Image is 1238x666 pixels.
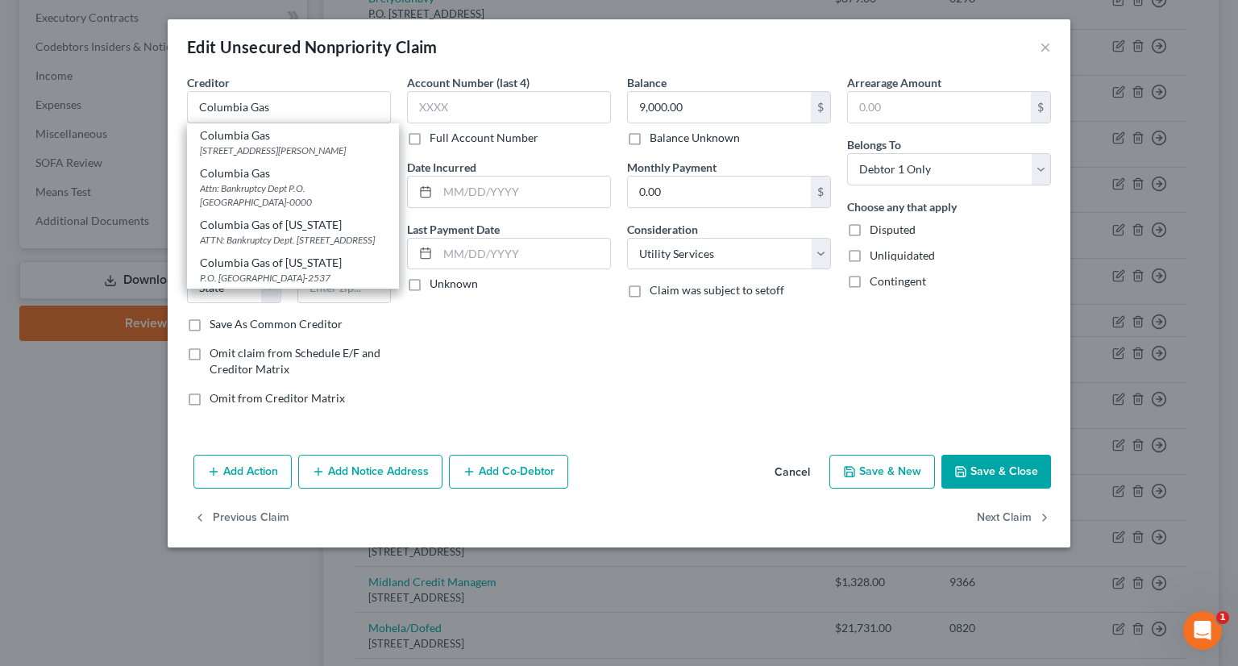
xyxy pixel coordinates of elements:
span: Unliquidated [870,248,935,262]
input: MM/DD/YYYY [438,177,610,207]
input: MM/DD/YYYY [438,239,610,269]
div: Columbia Gas [200,127,386,144]
div: $ [811,92,830,123]
input: 0.00 [628,177,811,207]
span: Omit from Creditor Matrix [210,391,345,405]
div: ATTN: Bankruptcy Dept. [STREET_ADDRESS] [200,233,386,247]
label: Consideration [627,221,698,238]
button: Add Action [193,455,292,489]
label: Monthly Payment [627,159,717,176]
button: Cancel [762,456,823,489]
button: × [1040,37,1051,56]
div: Edit Unsecured Nonpriority Claim [187,35,438,58]
span: Claim was subject to setoff [650,283,784,297]
input: 0.00 [628,92,811,123]
div: P.O. [GEOGRAPHIC_DATA]-2537 [200,271,386,285]
div: Attn: Bankruptcy Dept P.O. [GEOGRAPHIC_DATA]-0000 [200,181,386,209]
button: Add Co-Debtor [449,455,568,489]
label: Arrearage Amount [847,74,941,91]
span: 1 [1216,611,1229,624]
label: Balance Unknown [650,130,740,146]
label: Balance [627,74,667,91]
div: $ [811,177,830,207]
button: Next Claim [977,502,1051,535]
div: Columbia Gas [200,165,386,181]
span: Creditor [187,76,230,89]
label: Choose any that apply [847,198,957,215]
button: Save & Close [941,455,1051,489]
button: Save & New [829,455,935,489]
span: Disputed [870,223,916,236]
div: [STREET_ADDRESS][PERSON_NAME] [200,144,386,157]
input: Search creditor by name... [187,91,391,123]
span: Omit claim from Schedule E/F and Creditor Matrix [210,346,380,376]
label: Unknown [430,276,478,292]
label: Full Account Number [430,130,538,146]
input: XXXX [407,91,611,123]
iframe: Intercom live chat [1183,611,1222,650]
label: Last Payment Date [407,221,500,238]
input: 0.00 [848,92,1031,123]
button: Add Notice Address [298,455,442,489]
div: Columbia Gas of [US_STATE] [200,217,386,233]
span: Contingent [870,274,926,288]
button: Previous Claim [193,502,289,535]
label: Date Incurred [407,159,476,176]
div: Columbia Gas of [US_STATE] [200,255,386,271]
label: Account Number (last 4) [407,74,530,91]
div: $ [1031,92,1050,123]
span: Belongs To [847,138,901,152]
label: Save As Common Creditor [210,316,343,332]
